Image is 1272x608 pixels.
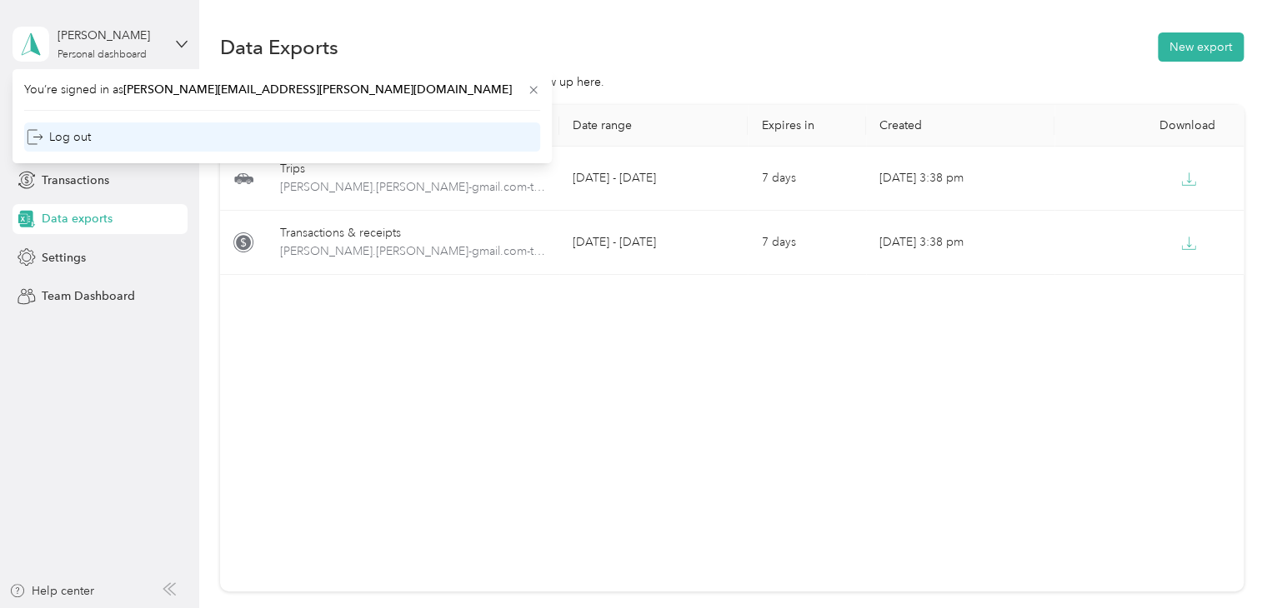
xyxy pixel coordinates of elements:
div: [PERSON_NAME] [58,27,162,44]
span: josh.difani-gmail.com-transactions-2025-09-01-2025-09-30.xlsx [280,242,546,261]
span: josh.difani-gmail.com-trips-2025-09-01-2025-09-30.xlsx [280,178,546,197]
button: New export [1158,32,1244,62]
div: Transactions & receipts [280,224,546,242]
span: Team Dashboard [42,287,135,305]
span: [PERSON_NAME][EMAIL_ADDRESS][PERSON_NAME][DOMAIN_NAME] [123,82,512,97]
span: Transactions [42,172,109,189]
button: Help center [9,582,94,600]
span: Data exports [42,210,113,227]
td: [DATE] - [DATE] [559,147,748,211]
td: [DATE] 3:38 pm [866,147,1054,211]
td: [DATE] 3:38 pm [866,211,1054,275]
th: Date range [559,105,748,147]
span: Settings [42,249,86,267]
iframe: Everlance-gr Chat Button Frame [1179,515,1272,608]
div: Trips [280,160,546,178]
div: Download [1068,118,1229,132]
h1: Data Exports [220,38,338,56]
td: [DATE] - [DATE] [559,211,748,275]
div: Personal dashboard [58,50,147,60]
div: Log out [27,128,91,146]
div: Downloads from Reports are sent to your email and won’t show up here. [220,73,1244,91]
td: 7 days [748,147,865,211]
span: You’re signed in as [24,81,540,98]
td: 7 days [748,211,865,275]
th: Created [866,105,1054,147]
th: Expires in [748,105,865,147]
